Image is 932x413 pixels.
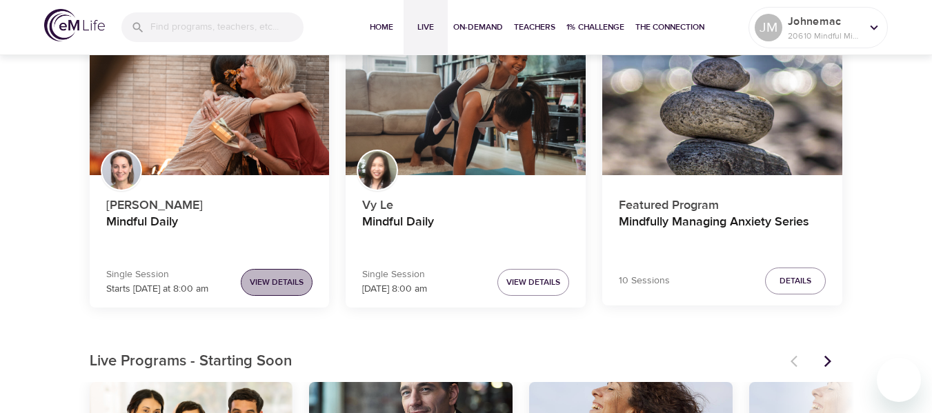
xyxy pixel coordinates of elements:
h4: Mindfully Managing Anxiety Series [619,214,826,248]
input: Find programs, teachers, etc... [150,12,304,42]
p: [PERSON_NAME] [106,190,313,214]
span: Details [780,274,811,288]
p: 10 Sessions [619,274,670,288]
span: Teachers [514,20,555,34]
h4: Mindful Daily [106,214,313,248]
button: View Details [497,269,569,296]
p: Vy Le [362,190,569,214]
span: Live [409,20,442,34]
p: 20610 Mindful Minutes [788,30,861,42]
p: Johnemac [788,13,861,30]
p: Starts [DATE] at 8:00 am [106,282,208,296]
img: logo [44,9,105,41]
span: 1% Challenge [566,20,624,34]
span: On-Demand [453,20,503,34]
button: Details [765,268,826,294]
p: [DATE] 8:00 am [362,282,427,296]
span: The Connection [635,20,704,34]
button: Mindfully Managing Anxiety Series [602,41,842,176]
span: Home [365,20,398,34]
p: Single Session [362,268,427,282]
button: Mindful Daily [90,41,330,176]
p: Live Programs - Starting Soon [90,350,782,373]
p: Single Session [106,268,208,282]
span: View Details [250,275,304,290]
button: View Details [241,269,313,296]
h4: Mindful Daily [362,214,569,248]
p: Featured Program [619,190,826,214]
span: View Details [506,275,560,290]
iframe: Button to launch messaging window [877,358,921,402]
button: Mindful Daily [346,41,586,176]
button: Next items [813,346,843,376]
div: JM [755,14,782,41]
